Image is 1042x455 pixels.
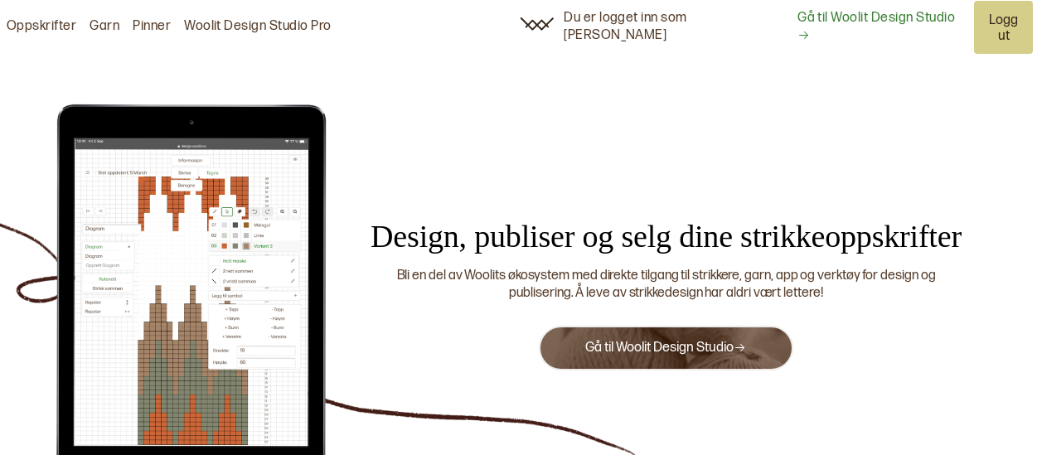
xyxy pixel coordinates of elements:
[974,1,1033,54] button: Logg ut
[797,10,963,45] a: Gå til Woolit Design Studio
[520,17,554,31] img: Woolit ikon
[366,268,967,303] div: Bli en del av Woolits økosystem med direkte tilgang til strikkere, garn, app og verktøy for desig...
[345,216,987,257] div: Design, publiser og selg dine strikkeoppskrifter
[184,18,332,36] a: Woolit Design Studio Pro
[539,326,792,370] button: Gå til Woolit Design Studio
[585,340,746,356] a: Gå til Woolit Design Studio
[7,18,76,36] a: Oppskrifter
[133,18,171,36] a: Pinner
[90,18,119,36] a: Garn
